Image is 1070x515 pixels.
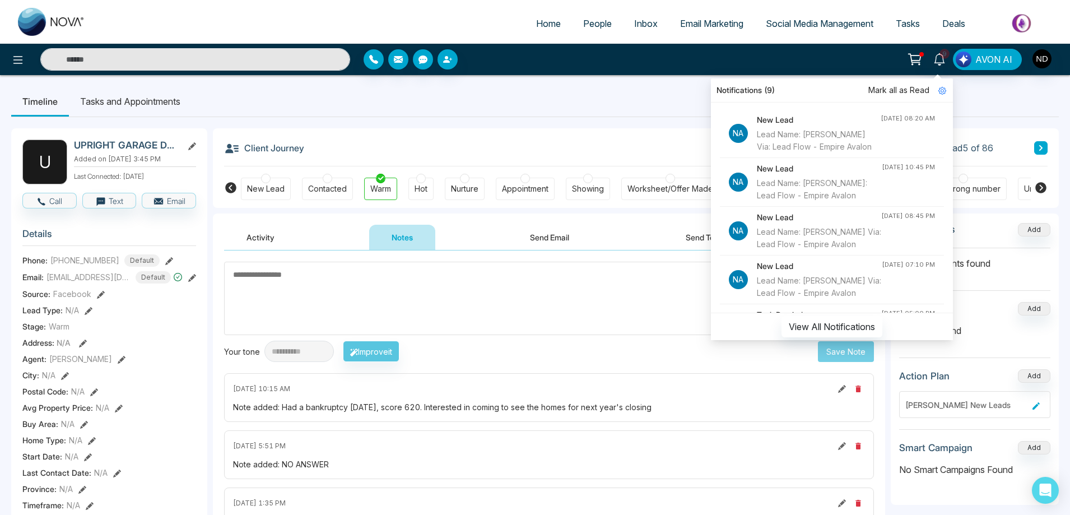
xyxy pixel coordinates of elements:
span: N/A [66,304,79,316]
p: Na [729,173,748,192]
img: Market-place.gif [982,11,1063,36]
button: Save Note [818,341,874,362]
p: Na [729,124,748,143]
img: Nova CRM Logo [18,8,85,36]
span: Buy Area : [22,418,58,430]
div: [DATE] 08:45 PM [881,211,935,221]
span: N/A [59,483,73,495]
span: Default [136,271,171,284]
span: Email: [22,271,44,283]
span: Deals [942,18,965,29]
div: Warm [370,183,391,194]
span: Stage: [22,321,46,332]
span: N/A [57,338,71,347]
a: Social Media Management [755,13,885,34]
div: Lead Name: [PERSON_NAME] Via: Lead Flow - Empire Avalon [757,275,882,299]
span: Social Media Management [766,18,873,29]
span: Warm [49,321,69,332]
a: Email Marketing [669,13,755,34]
p: No attachments found [899,248,1050,270]
h2: UPRIGHT GARAGE DOOR [74,140,178,151]
p: No deals found [899,324,1050,337]
span: Address: [22,337,71,349]
span: [DATE] 1:35 PM [233,498,286,508]
span: Home Type : [22,434,66,446]
div: Hot [415,183,427,194]
span: Default [124,254,160,267]
span: Avg Property Price : [22,402,93,414]
span: Inbox [634,18,658,29]
span: N/A [71,386,85,397]
div: DNC/Wrong number [925,183,1001,194]
div: U [22,140,67,184]
p: No Smart Campaigns Found [899,463,1050,476]
span: Last Contact Date : [22,467,91,479]
span: [PERSON_NAME] [49,353,112,365]
h3: Details [22,228,196,245]
h4: Task Reminder [757,309,881,321]
span: Email Marketing [680,18,743,29]
div: [DATE] 10:45 PM [882,163,935,172]
span: Home [536,18,561,29]
button: Call [22,193,77,208]
a: 9 [926,49,953,68]
span: N/A [65,451,78,462]
div: [DATE] 08:20 AM [881,114,935,123]
span: [EMAIL_ADDRESS][DOMAIN_NAME] [46,271,131,283]
span: Province : [22,483,57,495]
div: Nurture [451,183,478,194]
button: AVON AI [953,49,1022,70]
button: Text [82,193,137,208]
span: N/A [67,499,80,511]
button: Add [1018,223,1050,236]
div: New Lead [247,183,285,194]
h4: New Lead [757,163,882,175]
div: Lead Name: [PERSON_NAME] Via: Lead Flow - Empire Avalon [757,226,881,250]
span: Phone: [22,254,48,266]
img: Lead Flow [956,52,971,67]
button: Notes [369,225,435,250]
span: Add [1018,224,1050,234]
span: Lead Type: [22,304,63,316]
div: [DATE] 05:00 PM [881,309,935,318]
div: Note added: Had a bankruptcy [DATE], score 620. Interested in coming to see the homes for next ye... [233,401,865,413]
span: Start Date : [22,451,62,462]
a: Tasks [885,13,931,34]
span: AVON AI [975,53,1012,66]
span: N/A [69,434,82,446]
h4: New Lead [757,260,882,272]
div: Your tone [224,346,264,358]
div: [DATE] 07:10 PM [882,260,935,270]
button: Activity [224,225,297,250]
li: Tasks and Appointments [69,86,192,117]
button: Add [1018,302,1050,316]
div: Unspecified [1024,183,1069,194]
img: User Avatar [1032,49,1052,68]
span: Agent: [22,353,46,365]
div: Showing [572,183,604,194]
span: Source: [22,288,50,300]
span: [PHONE_NUMBER] [50,254,119,266]
div: [PERSON_NAME] New Leads [905,399,1028,411]
a: Deals [931,13,976,34]
span: [DATE] 10:15 AM [233,384,290,394]
p: Last Connected: [DATE] [74,169,196,182]
button: Send Text [663,225,743,250]
span: Timeframe : [22,499,64,511]
p: Na [729,221,748,240]
li: Timeline [11,86,69,117]
div: Notifications (9) [711,78,953,103]
h4: New Lead [757,114,881,126]
span: [DATE] 5:51 PM [233,441,286,451]
button: Add [1018,369,1050,383]
span: Tasks [896,18,920,29]
a: View All Notifications [781,321,882,331]
div: Open Intercom Messenger [1032,477,1059,504]
h3: Client Journey [224,140,304,156]
button: View All Notifications [781,316,882,337]
div: Contacted [308,183,347,194]
h3: Smart Campaign [899,442,973,453]
span: Postal Code : [22,386,68,397]
span: Facebook [53,288,91,300]
span: N/A [42,369,55,381]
